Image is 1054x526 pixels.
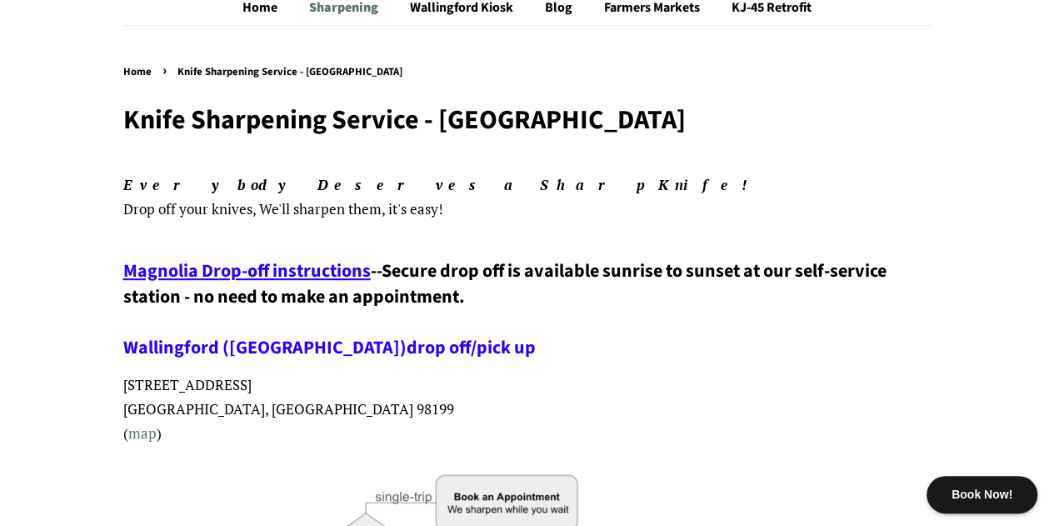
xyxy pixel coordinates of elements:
[123,175,762,194] em: Everybody Deserves a Sharp Knife!
[371,258,382,284] span: --
[927,476,1037,513] div: Book Now!
[123,375,454,443] span: [STREET_ADDRESS] [GEOGRAPHIC_DATA], [GEOGRAPHIC_DATA] 98199 ( )
[123,104,932,136] h1: Knife Sharpening Service - [GEOGRAPHIC_DATA]
[123,63,932,82] nav: breadcrumbs
[123,199,252,218] span: Drop off your knives
[407,334,536,361] a: drop off/pick up
[123,64,156,79] a: Home
[123,173,932,222] p: , We'll sharpen them, it's easy!
[162,60,171,81] span: ›
[123,334,407,361] a: Wallingford ([GEOGRAPHIC_DATA])
[123,258,887,361] span: Secure drop off is available sunrise to sunset at our self-service station - no need to make an a...
[128,423,157,443] a: map
[177,64,407,79] span: Knife Sharpening Service - [GEOGRAPHIC_DATA]
[123,258,371,284] a: Magnolia Drop-off instructions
